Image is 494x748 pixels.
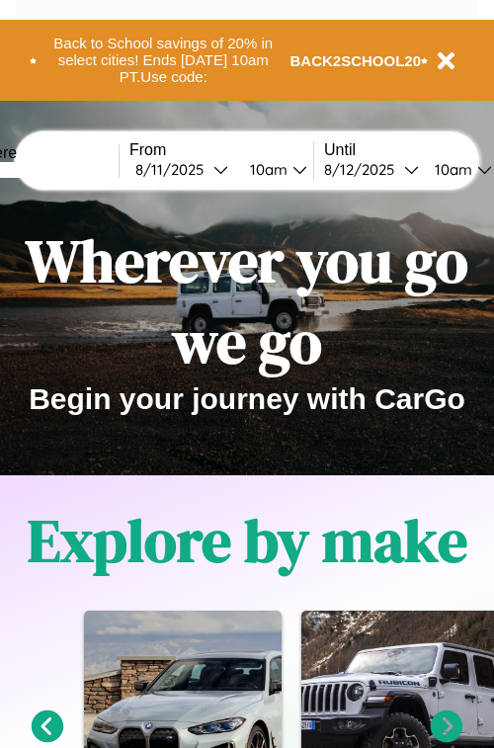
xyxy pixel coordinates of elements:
b: BACK2SCHOOL20 [290,52,422,69]
div: 8 / 11 / 2025 [135,160,213,179]
div: 10am [240,160,292,179]
label: From [129,141,313,159]
button: Back to School savings of 20% in select cities! Ends [DATE] 10am PT.Use code: [37,30,290,91]
button: 10am [234,159,313,180]
div: 10am [425,160,477,179]
h1: Explore by make [28,500,467,581]
div: 8 / 12 / 2025 [324,160,404,179]
button: 8/11/2025 [129,159,234,180]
